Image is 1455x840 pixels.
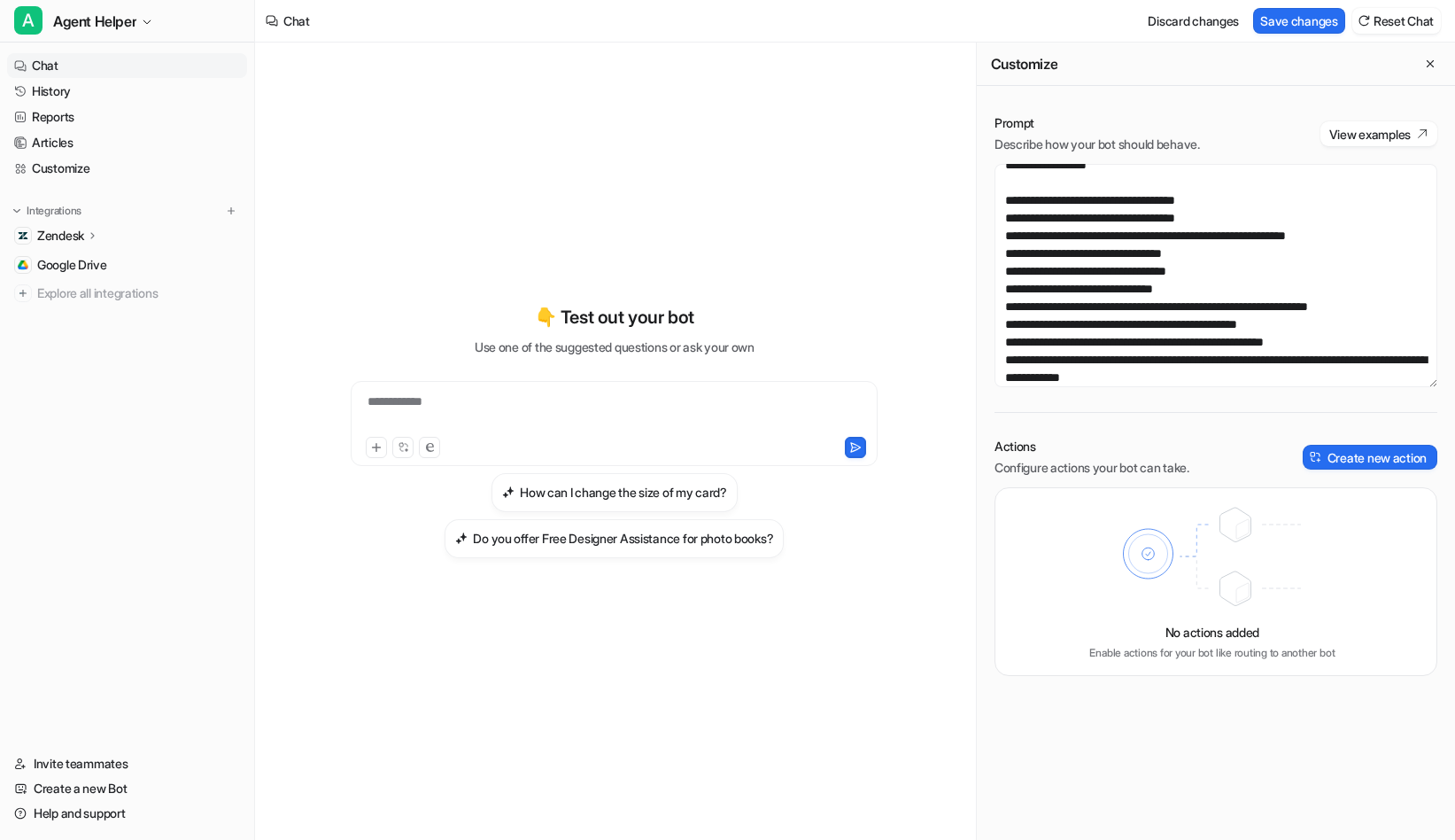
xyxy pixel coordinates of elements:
button: Create new action [1303,445,1437,470]
img: Google Drive [18,260,28,270]
span: Google Drive [37,256,107,274]
h2: Customize [991,55,1057,73]
a: Create a new Bot [7,776,247,801]
img: create-action-icon.svg [1310,451,1322,463]
h3: How can I change the size of my card? [520,483,727,502]
a: Help and support [7,801,247,826]
button: View examples [1320,121,1437,146]
p: Use one of the suggested questions or ask your own [475,338,755,356]
button: Reset Chat [1352,8,1441,34]
a: Customize [7,156,247,181]
p: Zendesk [37,227,84,245]
span: Agent Helper [53,9,136,34]
a: Articles [7,130,247,155]
img: Do you offer Free Designer Assistance for photo books? [455,532,468,545]
button: Do you offer Free Designer Assistance for photo books?Do you offer Free Designer Assistance for p... [445,519,784,558]
button: Integrations [7,202,87,220]
a: Explore all integrations [7,281,247,306]
span: Explore all integrations [37,279,240,307]
a: Chat [7,53,247,78]
p: Enable actions for your bot like routing to another bot [1089,645,1335,661]
p: No actions added [1165,623,1260,642]
img: Zendesk [18,230,28,241]
h3: Do you offer Free Designer Assistance for photo books? [473,529,773,548]
p: Describe how your bot should behave. [995,136,1200,153]
span: A [14,6,43,35]
button: Discard changes [1141,8,1246,34]
img: How can I change the size of my card? [502,486,515,499]
p: Prompt [995,114,1200,132]
p: Integrations [27,204,81,218]
img: reset [1358,14,1370,27]
p: 👇 Test out your bot [535,304,694,331]
div: Chat [283,12,310,30]
button: Save changes [1253,8,1345,34]
a: History [7,79,247,104]
button: Close flyout [1420,53,1441,74]
a: Invite teammates [7,751,247,776]
img: expand menu [11,205,23,217]
a: Google DriveGoogle Drive [7,253,247,277]
img: explore all integrations [14,284,32,302]
p: Configure actions your bot can take. [995,459,1189,477]
a: Reports [7,105,247,129]
button: How can I change the size of my card?How can I change the size of my card? [491,473,738,512]
p: Actions [995,438,1189,455]
img: menu_add.svg [225,205,237,217]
